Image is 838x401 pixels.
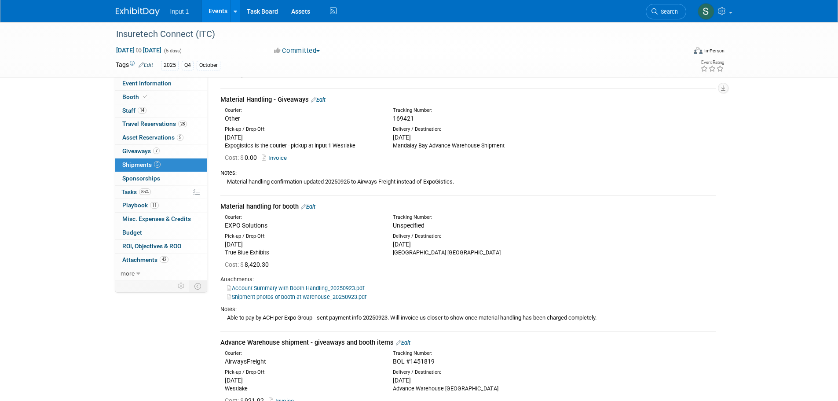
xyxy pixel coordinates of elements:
[393,249,548,257] div: [GEOGRAPHIC_DATA] [GEOGRAPHIC_DATA]
[115,186,207,199] a: Tasks85%
[115,267,207,280] a: more
[393,240,548,249] div: [DATE]
[227,285,364,291] a: Account Summary with Booth Handling_20250923.pdf
[143,94,147,99] i: Booth reservation complete
[220,169,716,177] div: Notes:
[139,188,151,195] span: 85%
[115,131,207,144] a: Asset Reservations5
[393,233,548,240] div: Delivery / Destination:
[225,261,272,268] span: 8,420.30
[115,91,207,104] a: Booth
[115,145,207,158] a: Giveaways7
[225,369,380,376] div: Pick-up / Drop-Off:
[396,339,410,346] a: Edit
[220,202,716,211] div: Material handling for booth
[393,214,590,221] div: Tracking Number:
[393,369,548,376] div: Delivery / Destination:
[154,161,161,168] span: 5
[170,8,189,15] span: Input 1
[698,3,714,20] img: Susan Stout
[225,214,380,221] div: Courier:
[122,202,159,209] span: Playbook
[177,134,183,141] span: 5
[634,46,725,59] div: Event Format
[393,350,590,357] div: Tracking Number:
[115,158,207,172] a: Shipments5
[115,254,207,267] a: Attachments42
[225,72,260,79] span: 0.00
[115,199,207,212] a: Playbook11
[393,222,424,229] span: Unspecified
[694,47,703,54] img: Format-Inperson.png
[393,376,548,385] div: [DATE]
[122,107,146,114] span: Staff
[225,72,245,79] span: Cost: $
[115,172,207,185] a: Sponsorships
[700,60,724,65] div: Event Rating
[225,154,260,161] span: 0.00
[135,47,143,54] span: to
[122,93,149,100] span: Booth
[393,133,548,142] div: [DATE]
[225,261,245,268] span: Cost: $
[220,276,716,283] div: Attachments:
[225,114,380,123] div: Other
[225,233,380,240] div: Pick-up / Drop-Off:
[225,142,380,150] div: Expogistics is the courier - pickup at Input 1 Westlake
[225,133,380,142] div: [DATE]
[225,350,380,357] div: Courier:
[116,7,160,16] img: ExhibitDay
[161,61,179,70] div: 2025
[225,107,380,114] div: Courier:
[197,61,220,70] div: October
[174,280,189,292] td: Personalize Event Tab Strip
[178,121,187,127] span: 28
[271,46,323,55] button: Committed
[311,96,326,103] a: Edit
[115,77,207,90] a: Event Information
[393,115,414,122] span: 169421
[115,226,207,239] a: Budget
[393,358,435,365] span: BOL #1451819
[115,240,207,253] a: ROI, Objectives & ROO
[160,256,168,263] span: 42
[301,203,315,210] a: Edit
[393,126,548,133] div: Delivery / Destination:
[704,48,725,54] div: In-Person
[189,280,207,292] td: Toggle Event Tabs
[220,313,716,322] div: Able to pay by ACH per Expo Group - sent payment info 20250923. Will invoice us closer to show on...
[225,126,380,133] div: Pick-up / Drop-Off:
[121,270,135,277] span: more
[393,385,548,393] div: Advance Warehouse [GEOGRAPHIC_DATA]
[225,385,380,393] div: Westlake
[393,107,590,114] div: Tracking Number:
[220,177,716,186] div: Material handling confirmation updated 20250925 to Airways Freight instead of ExpoGistics.
[122,120,187,127] span: Travel Reservations
[220,338,716,347] div: Advance Warehouse shipment - giveaways and booth items
[122,80,172,87] span: Event Information
[138,107,146,114] span: 14
[139,62,153,68] a: Edit
[122,134,183,141] span: Asset Reservations
[163,48,182,54] span: (5 days)
[225,154,245,161] span: Cost: $
[122,256,168,263] span: Attachments
[262,155,290,161] a: Invoice
[150,202,159,209] span: 11
[153,147,160,154] span: 7
[115,213,207,226] a: Misc. Expenses & Credits
[225,357,380,366] div: AirwaysFreight
[116,60,153,70] td: Tags
[658,8,678,15] span: Search
[115,118,207,131] a: Travel Reservations28
[116,46,162,54] span: [DATE] [DATE]
[182,61,194,70] div: Q4
[115,104,207,118] a: Staff14
[225,376,380,385] div: [DATE]
[646,4,686,19] a: Search
[121,188,151,195] span: Tasks
[113,26,673,42] div: Insuretech Connect (ITC)
[122,243,181,250] span: ROI, Objectives & ROO
[227,294,366,300] a: Shipment photos of booth at warehouse_20250923.pdf
[225,221,380,230] div: EXPO Solutions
